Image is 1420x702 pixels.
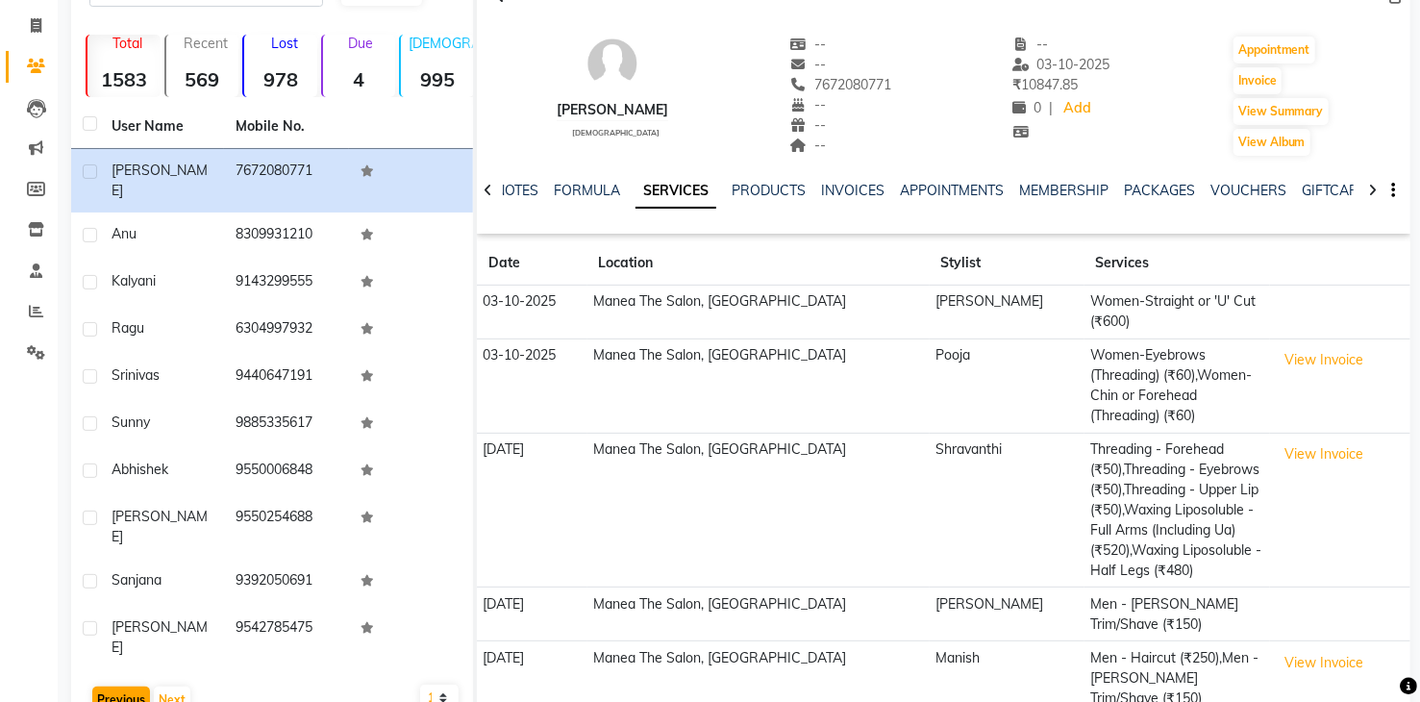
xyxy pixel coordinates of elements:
[112,618,208,656] span: [PERSON_NAME]
[1233,67,1282,94] button: Invoice
[224,354,348,401] td: 9440647191
[1060,95,1094,122] a: Add
[789,76,891,93] span: 7672080771
[87,67,161,91] strong: 1583
[112,366,160,384] span: srinivas
[112,319,144,337] span: ragu
[112,414,150,431] span: Sunny
[112,272,156,289] span: kalyani
[1049,98,1053,118] span: |
[587,433,930,588] td: Manea The Salon, [GEOGRAPHIC_DATA]
[495,182,538,199] a: NOTES
[477,286,587,339] td: 03-10-2025
[477,433,587,588] td: [DATE]
[323,67,396,91] strong: 4
[224,401,348,448] td: 9885335617
[789,36,826,53] span: --
[1302,182,1377,199] a: GIFTCARDS
[224,260,348,307] td: 9143299555
[557,100,668,120] div: [PERSON_NAME]
[1277,648,1373,678] button: View Invoice
[409,35,474,52] p: [DEMOGRAPHIC_DATA]
[1084,433,1271,588] td: Threading - Forehead (₹50),Threading - Eyebrows (₹50),Threading - Upper Lip (₹50),Waxing Liposolu...
[224,307,348,354] td: 6304997932
[584,35,641,92] img: avatar
[112,461,168,478] span: Abhishek
[587,241,930,286] th: Location
[789,96,826,113] span: --
[1012,76,1021,93] span: ₹
[112,571,162,589] span: sanjana
[477,588,587,641] td: [DATE]
[1019,182,1109,199] a: MEMBERSHIP
[930,433,1084,588] td: Shravanthi
[1210,182,1286,199] a: VOUCHERS
[587,338,930,433] td: Manea The Salon, [GEOGRAPHIC_DATA]
[477,241,587,286] th: Date
[112,162,208,199] span: [PERSON_NAME]
[732,182,806,199] a: PRODUCTS
[635,174,716,209] a: SERVICES
[95,35,161,52] p: Total
[224,149,348,213] td: 7672080771
[174,35,239,52] p: Recent
[821,182,884,199] a: INVOICES
[224,105,348,149] th: Mobile No.
[224,495,348,559] td: 9550254688
[1084,241,1271,286] th: Services
[166,67,239,91] strong: 569
[1277,439,1373,469] button: View Invoice
[224,606,348,669] td: 9542785475
[587,286,930,339] td: Manea The Salon, [GEOGRAPHIC_DATA]
[1012,99,1041,116] span: 0
[1233,98,1329,125] button: View Summary
[244,67,317,91] strong: 978
[789,137,826,154] span: --
[1084,338,1271,433] td: Women-Eyebrows (Threading) (₹60),Women-Chin or Forehead (Threading) (₹60)
[100,105,224,149] th: User Name
[930,588,1084,641] td: [PERSON_NAME]
[930,286,1084,339] td: [PERSON_NAME]
[1124,182,1195,199] a: PACKAGES
[1277,345,1373,375] button: View Invoice
[789,56,826,73] span: --
[224,213,348,260] td: 8309931210
[327,35,396,52] p: Due
[112,508,208,545] span: [PERSON_NAME]
[1084,286,1271,339] td: Women-Straight or 'U' Cut (₹600)
[789,116,826,134] span: --
[224,448,348,495] td: 9550006848
[1084,588,1271,641] td: Men - [PERSON_NAME] Trim/Shave (₹150)
[1012,76,1078,93] span: 10847.85
[554,182,620,199] a: FORMULA
[573,128,660,138] span: [DEMOGRAPHIC_DATA]
[252,35,317,52] p: Lost
[930,241,1084,286] th: Stylist
[1012,56,1110,73] span: 03-10-2025
[477,338,587,433] td: 03-10-2025
[1233,129,1310,156] button: View Album
[1012,36,1049,53] span: --
[900,182,1004,199] a: APPOINTMENTS
[1233,37,1315,63] button: Appointment
[401,67,474,91] strong: 995
[112,225,137,242] span: anu
[587,588,930,641] td: Manea The Salon, [GEOGRAPHIC_DATA]
[224,559,348,606] td: 9392050691
[930,338,1084,433] td: Pooja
